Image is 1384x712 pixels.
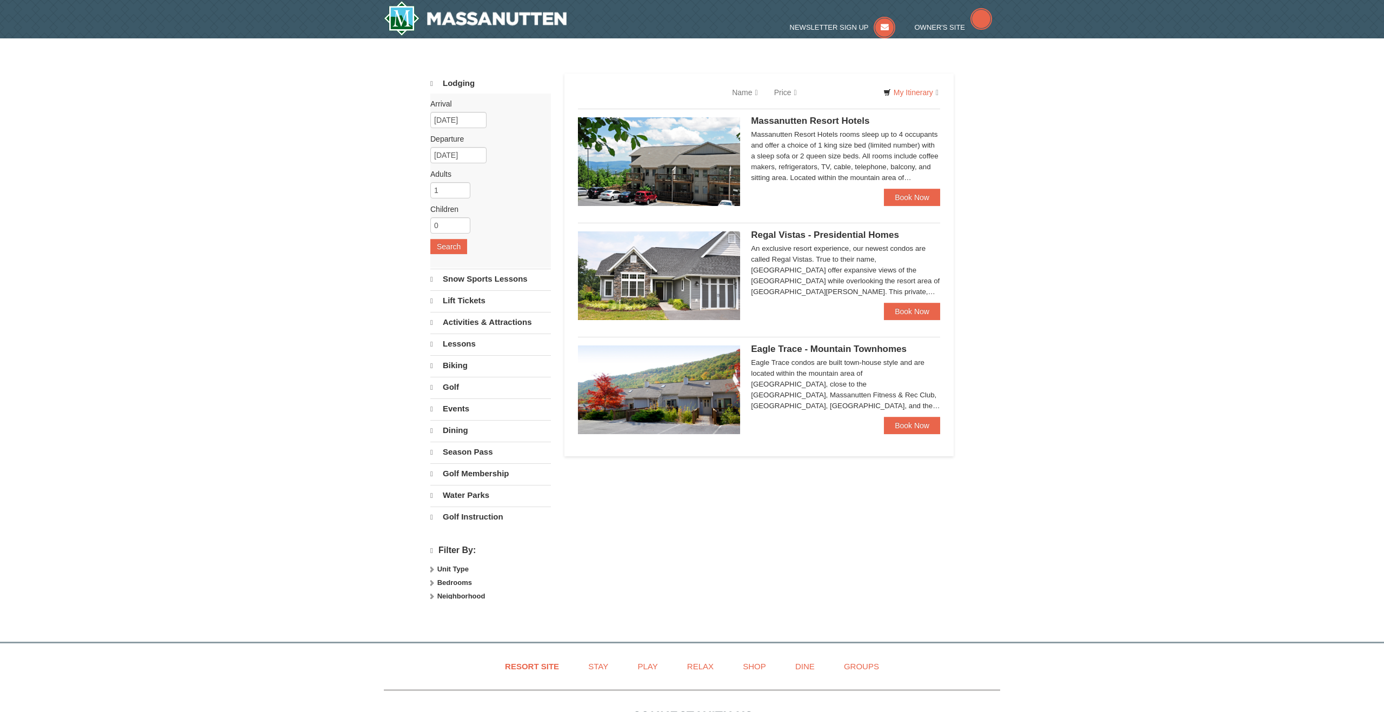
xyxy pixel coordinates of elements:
strong: Neighborhood [437,592,485,600]
div: Massanutten Resort Hotels rooms sleep up to 4 occupants and offer a choice of 1 king size bed (li... [751,129,940,183]
strong: Unit Type [437,565,469,573]
a: Dine [782,654,828,678]
strong: Bedrooms [437,578,472,587]
a: Season Pass [430,442,551,462]
a: Lift Tickets [430,290,551,311]
div: An exclusive resort experience, our newest condos are called Regal Vistas. True to their name, [G... [751,243,940,297]
a: Owner's Site [915,23,993,31]
a: Snow Sports Lessons [430,269,551,289]
span: Owner's Site [915,23,966,31]
a: Golf [430,377,551,397]
a: Golf Instruction [430,507,551,527]
a: Book Now [884,417,940,434]
a: Stay [575,654,622,678]
a: Biking [430,355,551,376]
a: Lodging [430,74,551,94]
a: Groups [830,654,893,678]
span: Massanutten Resort Hotels [751,116,869,126]
a: Water Parks [430,485,551,505]
span: Regal Vistas - Presidential Homes [751,230,899,240]
a: Price [766,82,805,103]
img: 19219026-1-e3b4ac8e.jpg [578,117,740,206]
a: Activities & Attractions [430,312,551,332]
a: Play [624,654,671,678]
a: Dining [430,420,551,441]
a: Events [430,398,551,419]
a: Relax [674,654,727,678]
h4: Filter By: [430,545,551,556]
span: Newsletter Sign Up [790,23,869,31]
a: Massanutten Resort [384,1,567,36]
img: Massanutten Resort Logo [384,1,567,36]
a: Name [724,82,766,103]
img: 19218983-1-9b289e55.jpg [578,345,740,434]
label: Departure [430,134,543,144]
img: 19218991-1-902409a9.jpg [578,231,740,320]
div: Eagle Trace condos are built town-house style and are located within the mountain area of [GEOGRA... [751,357,940,411]
button: Search [430,239,467,254]
span: Eagle Trace - Mountain Townhomes [751,344,907,354]
a: Shop [729,654,780,678]
label: Arrival [430,98,543,109]
a: Book Now [884,189,940,206]
a: Lessons [430,334,551,354]
label: Children [430,204,543,215]
label: Adults [430,169,543,179]
a: Book Now [884,303,940,320]
a: Resort Site [491,654,573,678]
a: Newsletter Sign Up [790,23,896,31]
a: Golf Membership [430,463,551,484]
a: My Itinerary [876,84,946,101]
